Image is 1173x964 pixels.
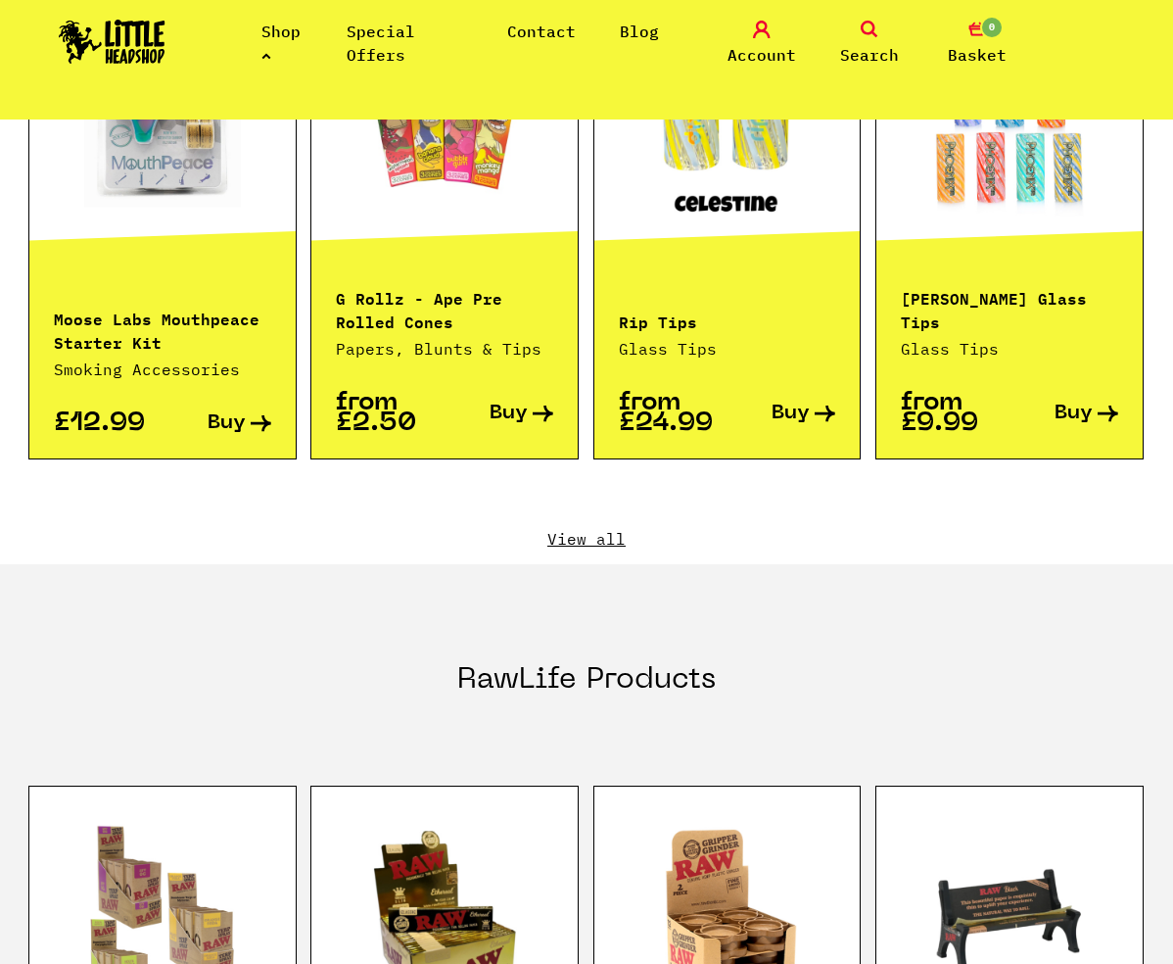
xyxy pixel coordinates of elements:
a: 0 Basket [928,21,1026,67]
p: Papers, Blunts & Tips [336,337,553,361]
a: Blog [620,22,659,41]
a: View all [28,528,1145,550]
a: Shop [261,22,301,65]
p: from £2.50 [336,393,445,434]
span: 0 [980,16,1004,39]
span: Buy [1055,404,1093,424]
p: Glass Tips [901,337,1118,361]
p: Glass Tips [619,337,836,361]
p: Rip Tips [619,309,836,332]
p: [PERSON_NAME] Glass Tips [901,285,1118,332]
span: Account [727,43,796,67]
h2: RawLife Products [457,662,716,743]
a: Buy [445,393,553,434]
a: Special Offers [347,22,415,65]
img: Little Head Shop Logo [59,20,165,64]
a: Buy [727,393,836,434]
p: £12.99 [54,413,163,434]
p: from £24.99 [619,393,727,434]
a: Search [821,21,918,67]
a: Buy [1009,393,1118,434]
span: Search [840,43,899,67]
a: Contact [507,22,576,41]
p: Smoking Accessories [54,358,271,381]
span: Buy [208,413,246,434]
span: Buy [772,404,810,424]
p: from £9.99 [901,393,1009,434]
p: Moose Labs Mouthpeace Starter Kit [54,306,271,353]
span: Basket [948,43,1007,67]
a: Buy [163,413,271,434]
span: Buy [490,404,528,424]
p: G Rollz - Ape Pre Rolled Cones [336,285,553,332]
